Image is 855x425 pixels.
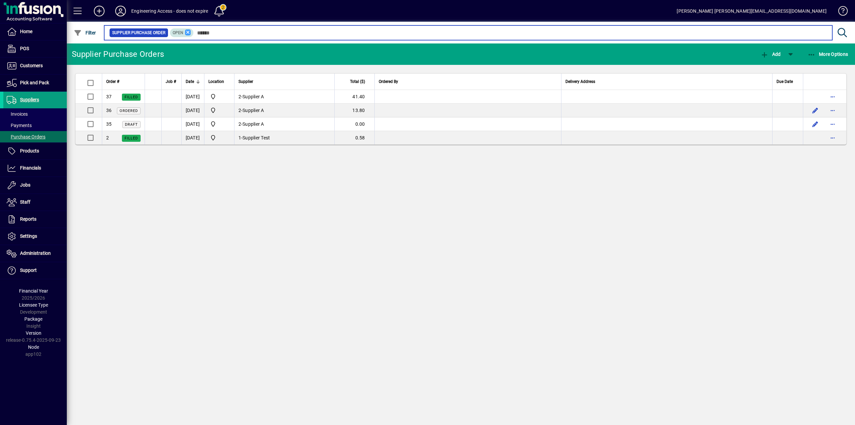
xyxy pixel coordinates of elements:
[827,91,838,102] button: More options
[379,78,398,85] span: Ordered By
[74,30,96,35] span: Filter
[120,109,138,113] span: Ordered
[677,6,827,16] div: [PERSON_NAME] [PERSON_NAME][EMAIL_ADDRESS][DOMAIN_NAME]
[777,78,799,85] div: Due Date
[173,30,183,35] span: Open
[20,268,37,273] span: Support
[827,132,838,143] button: More options
[760,51,781,57] span: Add
[20,182,30,188] span: Jobs
[3,131,67,142] a: Purchase Orders
[106,78,119,85] span: Order #
[131,6,208,16] div: Engineering Access - does not expire
[186,78,200,85] div: Date
[810,119,821,129] button: Edit
[350,78,365,85] span: Total ($)
[3,160,67,177] a: Financials
[19,302,48,308] span: Licensee Type
[238,78,253,85] span: Supplier
[234,104,334,117] td: -
[20,216,36,222] span: Reports
[20,63,43,68] span: Customers
[234,90,334,104] td: -
[89,5,110,17] button: Add
[339,78,371,85] div: Total ($)
[238,121,241,127] span: 2
[208,78,230,85] div: Location
[186,78,194,85] span: Date
[19,288,48,294] span: Financial Year
[208,134,230,142] span: Central
[7,134,45,139] span: Purchase Orders
[334,117,374,131] td: 0.00
[3,143,67,160] a: Products
[3,262,67,279] a: Support
[3,228,67,245] a: Settings
[234,117,334,131] td: -
[242,121,264,127] span: Supplier A
[238,108,241,113] span: 2
[72,27,98,39] button: Filter
[827,105,838,116] button: More options
[565,78,595,85] span: Delivery Address
[106,108,112,113] span: 36
[125,95,138,99] span: Filled
[238,78,330,85] div: Supplier
[808,51,848,57] span: More Options
[24,316,42,322] span: Package
[810,105,821,116] button: Edit
[379,78,557,85] div: Ordered By
[242,94,264,99] span: Supplier A
[3,245,67,262] a: Administration
[181,104,204,117] td: [DATE]
[3,177,67,194] a: Jobs
[20,29,32,34] span: Home
[242,108,264,113] span: Supplier A
[112,29,165,36] span: Supplier Purchase Order
[181,90,204,104] td: [DATE]
[125,136,138,140] span: Filled
[181,131,204,144] td: [DATE]
[3,108,67,120] a: Invoices
[20,250,51,256] span: Administration
[7,123,32,128] span: Payments
[106,121,112,127] span: 35
[3,194,67,211] a: Staff
[3,40,67,57] a: POS
[26,330,41,336] span: Version
[3,58,67,74] a: Customers
[208,93,230,101] span: Queenstown
[20,80,49,85] span: Pick and Pack
[20,148,39,153] span: Products
[242,135,270,140] span: Supplier Test
[777,78,793,85] span: Due Date
[234,131,334,144] td: -
[759,48,782,60] button: Add
[833,1,847,23] a: Knowledge Base
[28,344,39,350] span: Node
[72,49,164,60] div: Supplier Purchase Orders
[238,94,241,99] span: 2
[125,122,138,127] span: Draft
[208,106,230,114] span: Central
[334,90,374,104] td: 41.40
[20,199,30,205] span: Staff
[110,5,131,17] button: Profile
[106,94,112,99] span: 37
[827,119,838,129] button: More options
[3,211,67,228] a: Reports
[20,46,29,51] span: POS
[106,135,109,140] span: 2
[3,75,67,91] a: Pick and Pack
[181,117,204,131] td: [DATE]
[7,111,28,117] span: Invoices
[3,120,67,131] a: Payments
[20,165,41,171] span: Financials
[20,97,39,102] span: Suppliers
[3,23,67,40] a: Home
[208,120,230,128] span: Central
[238,135,241,140] span: 1
[806,48,850,60] button: More Options
[166,78,176,85] span: Job #
[106,78,141,85] div: Order #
